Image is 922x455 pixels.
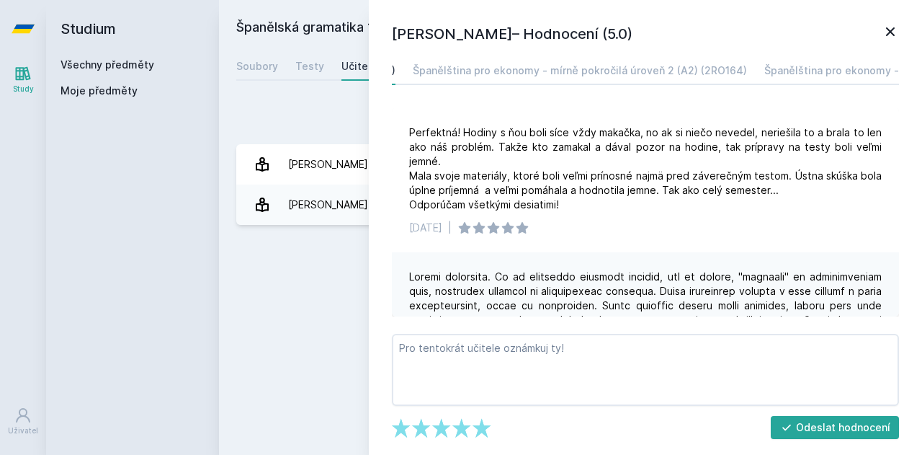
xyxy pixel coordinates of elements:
[341,52,377,81] a: Učitelé
[236,59,278,74] div: Soubory
[409,221,442,235] div: [DATE]
[13,84,34,94] div: Study
[288,150,368,179] div: [PERSON_NAME]
[236,185,905,225] a: [PERSON_NAME] 2 hodnocení 5.0
[236,17,743,40] h2: Španělská gramatika 1 (A2/B1) (2RO367)
[236,144,905,185] a: [PERSON_NAME] 1 hodnocení 3.0
[295,59,324,74] div: Testy
[448,221,452,235] div: |
[61,84,138,98] span: Moje předměty
[295,52,324,81] a: Testy
[3,58,43,102] a: Study
[61,58,154,71] a: Všechny předměty
[288,190,368,219] div: [PERSON_NAME]
[3,399,43,443] a: Uživatel
[8,425,38,436] div: Uživatel
[409,125,882,212] div: Perfektná! Hodiny s ňou boli síce vždy makačka, no ak si niečo nevedel, neriešila to a brala to l...
[236,52,278,81] a: Soubory
[341,59,377,74] div: Učitelé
